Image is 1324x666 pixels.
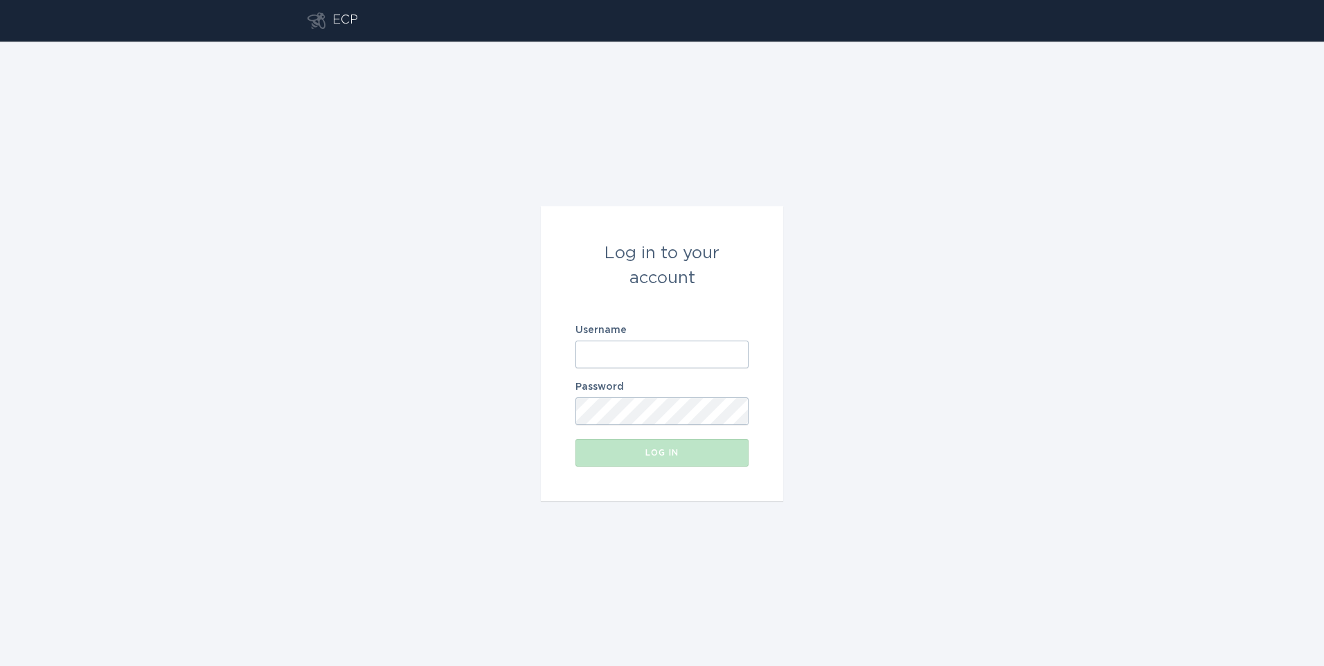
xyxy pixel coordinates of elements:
[575,241,749,291] div: Log in to your account
[575,325,749,335] label: Username
[575,439,749,467] button: Log in
[575,382,749,392] label: Password
[332,12,358,29] div: ECP
[307,12,325,29] button: Go to dashboard
[582,449,742,457] div: Log in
